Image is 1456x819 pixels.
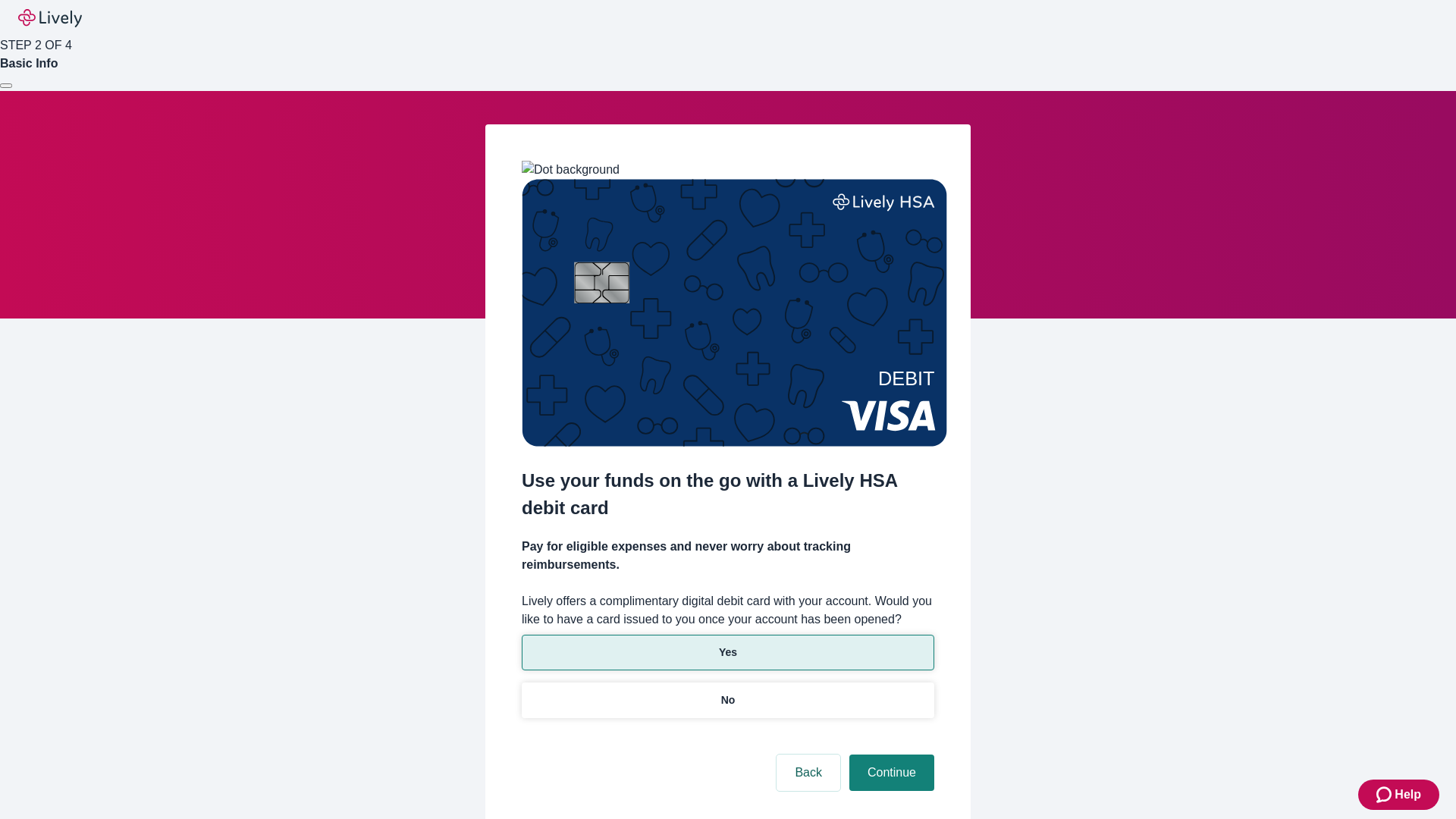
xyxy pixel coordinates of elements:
[721,692,736,708] p: No
[522,635,934,670] button: Yes
[522,538,934,574] h4: Pay for eligible expenses and never worry about tracking reimbursements.
[18,9,82,27] img: Lively
[522,682,934,718] button: No
[849,755,934,791] button: Continue
[1395,786,1421,804] span: Help
[777,755,840,791] button: Back
[1376,786,1395,804] svg: Zendesk support icon
[522,467,934,522] h2: Use your funds on the go with a Lively HSA debit card
[1358,780,1439,810] button: Zendesk support iconHelp
[522,161,620,179] img: Dot background
[522,179,947,447] img: Debit card
[522,592,934,629] label: Lively offers a complimentary digital debit card with your account. Would you like to have a card...
[719,645,737,661] p: Yes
